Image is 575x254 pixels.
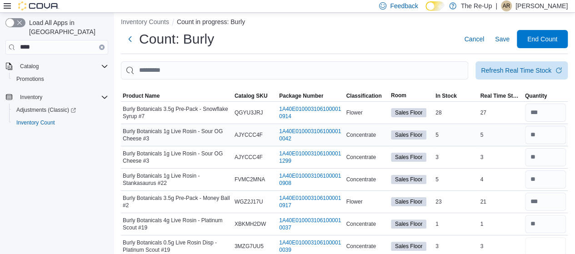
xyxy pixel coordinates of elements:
[235,154,263,161] span: AJYCCC4F
[177,18,245,25] button: Count in progress: Burly
[123,239,231,254] span: Burly Botanicals 0.5g Live Rosin Disp - Platinum Scout #19
[460,30,488,48] button: Cancel
[346,92,381,100] span: Classification
[235,131,263,139] span: AJYCCC4F
[434,129,478,140] div: 5
[478,90,523,101] button: Real Time Stock
[517,30,568,48] button: End Count
[121,61,468,80] input: This is a search bar. After typing your query, hit enter to filter the results lower in the page.
[503,0,510,11] span: AR
[478,241,523,252] div: 3
[491,30,513,48] button: Save
[478,196,523,207] div: 21
[121,90,233,101] button: Product Name
[434,196,478,207] div: 23
[16,119,55,126] span: Inventory Count
[121,17,568,28] nav: An example of EuiBreadcrumbs
[235,176,265,183] span: FVMC2MNA
[527,35,557,44] span: End Count
[235,109,263,116] span: QGYU3JRJ
[235,198,263,205] span: WGZ2J17U
[434,90,478,101] button: In Stock
[395,198,423,206] span: Sales Floor
[346,176,375,183] span: Concentrate
[9,73,112,85] button: Promotions
[346,131,375,139] span: Concentrate
[99,45,105,50] button: Clear input
[346,220,375,228] span: Concentrate
[16,92,108,103] span: Inventory
[123,172,231,187] span: Burly Botanicals 1g Live Rosin - Stankasaurus #22
[123,217,231,231] span: Burly Botanicals 4g Live Rosin - Platinum Scout #19
[395,131,423,139] span: Sales Floor
[481,66,551,75] div: Refresh Real Time Stock
[391,175,427,184] span: Sales Floor
[5,56,108,153] nav: Complex example
[391,242,427,251] span: Sales Floor
[279,105,342,120] a: 1A40E0100031061000010914
[495,35,510,44] span: Save
[235,92,268,100] span: Catalog SKU
[346,243,375,250] span: Concentrate
[279,150,342,164] a: 1A40E0100031061000011299
[9,104,112,116] a: Adjustments (Classic)
[13,105,80,115] a: Adjustments (Classic)
[395,109,423,117] span: Sales Floor
[391,108,427,117] span: Sales Floor
[9,116,112,129] button: Inventory Count
[16,61,108,72] span: Catalog
[123,194,231,209] span: Burly Botanicals 3.5g Pre-Pack - Money Ball #2
[13,74,48,85] a: Promotions
[501,0,512,11] div: Aaron Remington
[18,1,59,10] img: Cova
[478,107,523,118] div: 27
[279,128,342,142] a: 1A40E0100031061000010042
[123,92,160,100] span: Product Name
[279,194,342,209] a: 1A40E0100031061000010917
[395,175,423,184] span: Sales Floor
[425,1,445,11] input: Dark Mode
[279,239,342,254] a: 1A40E0100031061000010039
[395,220,423,228] span: Sales Floor
[461,0,492,11] p: The Re-Up
[478,152,523,163] div: 3
[434,241,478,252] div: 3
[391,153,427,162] span: Sales Floor
[390,1,418,10] span: Feedback
[344,90,389,101] button: Classification
[2,60,112,73] button: Catalog
[13,105,108,115] span: Adjustments (Classic)
[121,18,169,25] button: Inventory Counts
[123,150,231,164] span: Burly Botanicals 1g Live Rosin - Sour OG Cheese #3
[434,152,478,163] div: 3
[13,117,59,128] a: Inventory Count
[123,105,231,120] span: Burly Botanicals 3.5g Pre-Pack - Snowflake Syrup #7
[233,90,277,101] button: Catalog SKU
[139,30,214,48] h1: Count: Burly
[395,242,423,250] span: Sales Floor
[475,61,568,80] button: Refresh Real Time Stock
[2,91,112,104] button: Inventory
[434,174,478,185] div: 5
[279,217,342,231] a: 1A40E0100031061000010037
[525,92,547,100] span: Quantity
[515,0,568,11] p: [PERSON_NAME]
[20,94,42,101] span: Inventory
[478,174,523,185] div: 4
[495,0,497,11] p: |
[121,30,139,48] button: Next
[13,117,108,128] span: Inventory Count
[391,197,427,206] span: Sales Floor
[395,153,423,161] span: Sales Floor
[16,92,46,103] button: Inventory
[434,219,478,229] div: 1
[279,92,323,100] span: Package Number
[16,106,76,114] span: Adjustments (Classic)
[13,74,108,85] span: Promotions
[478,219,523,229] div: 1
[277,90,344,101] button: Package Number
[480,92,521,100] span: Real Time Stock
[235,220,266,228] span: XBKMH2DW
[391,219,427,229] span: Sales Floor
